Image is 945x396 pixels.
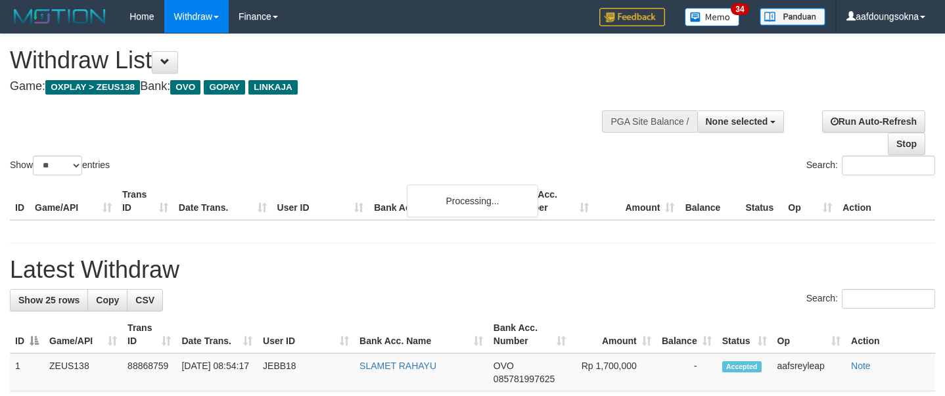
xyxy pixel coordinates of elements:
input: Search: [842,156,935,175]
th: Action [846,316,935,353]
span: Accepted [722,361,762,372]
a: SLAMET RAHAYU [359,361,436,371]
a: Run Auto-Refresh [822,110,925,133]
span: 34 [731,3,749,15]
label: Show entries [10,156,110,175]
select: Showentries [33,156,82,175]
span: LINKAJA [248,80,298,95]
th: Date Trans.: activate to sort column ascending [176,316,258,353]
td: - [657,353,717,391]
th: ID: activate to sort column descending [10,316,44,353]
h4: Game: Bank: [10,80,617,93]
h1: Withdraw List [10,47,617,74]
th: Bank Acc. Number [508,183,594,220]
button: None selected [697,110,785,133]
th: User ID [272,183,369,220]
div: Processing... [407,185,538,217]
td: 88868759 [122,353,176,391]
span: None selected [706,116,768,127]
a: Show 25 rows [10,289,88,311]
th: Amount [594,183,680,220]
input: Search: [842,289,935,309]
img: Feedback.jpg [599,8,665,26]
th: Status [740,183,783,220]
label: Search: [806,289,935,309]
span: Copy [96,295,119,305]
td: aafsreyleap [772,353,846,391]
img: panduan.png [760,8,825,26]
th: Bank Acc. Name [369,183,507,220]
a: Copy [87,289,127,311]
span: OVO [494,361,514,371]
span: GOPAY [204,80,245,95]
th: Bank Acc. Number: activate to sort column ascending [488,316,571,353]
th: Bank Acc. Name: activate to sort column ascending [354,316,488,353]
th: Game/API [30,183,117,220]
span: Show 25 rows [18,295,80,305]
th: Amount: activate to sort column ascending [571,316,657,353]
a: Note [851,361,871,371]
span: Copy 085781997625 to clipboard [494,374,555,384]
td: JEBB18 [258,353,354,391]
img: Button%20Memo.svg [685,8,740,26]
th: Op [783,183,837,220]
a: CSV [127,289,163,311]
td: Rp 1,700,000 [571,353,657,391]
h1: Latest Withdraw [10,257,935,283]
span: OXPLAY > ZEUS138 [45,80,140,95]
td: ZEUS138 [44,353,122,391]
th: Op: activate to sort column ascending [772,316,846,353]
th: Balance [680,183,740,220]
th: ID [10,183,30,220]
a: Stop [888,133,925,155]
th: Date Trans. [173,183,272,220]
th: Game/API: activate to sort column ascending [44,316,122,353]
td: 1 [10,353,44,391]
div: PGA Site Balance / [602,110,697,133]
span: OVO [170,80,200,95]
th: Trans ID: activate to sort column ascending [122,316,176,353]
th: Trans ID [117,183,173,220]
th: Action [837,183,935,220]
img: MOTION_logo.png [10,7,110,26]
th: Status: activate to sort column ascending [717,316,772,353]
label: Search: [806,156,935,175]
th: Balance: activate to sort column ascending [657,316,717,353]
td: [DATE] 08:54:17 [176,353,258,391]
span: CSV [135,295,154,305]
th: User ID: activate to sort column ascending [258,316,354,353]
